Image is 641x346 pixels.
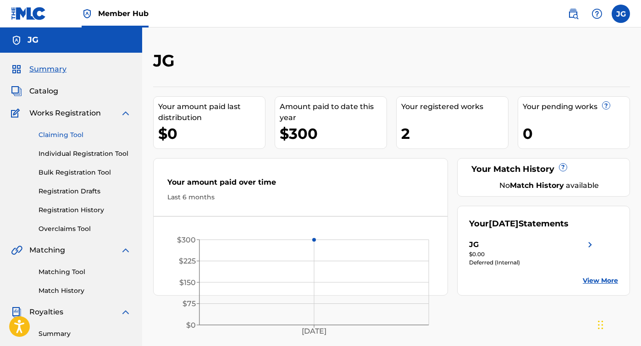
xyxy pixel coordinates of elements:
a: Registration History [39,205,131,215]
a: Matching Tool [39,267,131,277]
div: 0 [523,123,630,144]
img: expand [120,307,131,318]
img: Matching [11,245,22,256]
div: Help [588,5,606,23]
div: Your registered works [401,101,508,112]
a: Individual Registration Tool [39,149,131,159]
img: help [591,8,602,19]
tspan: $75 [182,299,196,308]
strong: Match History [510,181,564,190]
div: JG [469,239,479,250]
tspan: [DATE] [302,327,326,336]
div: 2 [401,123,508,144]
img: Royalties [11,307,22,318]
span: Summary [29,64,66,75]
a: Overclaims Tool [39,224,131,234]
img: MLC Logo [11,7,46,20]
span: Member Hub [98,8,149,19]
div: Last 6 months [167,192,434,202]
a: Claiming Tool [39,130,131,140]
a: CatalogCatalog [11,86,58,97]
span: Works Registration [29,108,101,119]
a: SummarySummary [11,64,66,75]
tspan: $0 [186,321,196,330]
div: Your pending works [523,101,630,112]
h5: JG [28,35,39,45]
a: Public Search [564,5,582,23]
h2: JG [153,50,179,71]
div: Drag [598,311,603,339]
span: ? [559,164,567,171]
tspan: $225 [179,257,196,265]
span: Royalties [29,307,63,318]
a: Bulk Registration Tool [39,168,131,177]
a: JGright chevron icon$0.00Deferred (Internal) [469,239,596,267]
img: expand [120,108,131,119]
div: Your amount paid over time [167,177,434,192]
span: ? [602,102,610,109]
a: Match History [39,286,131,296]
img: Catalog [11,86,22,97]
img: Summary [11,64,22,75]
iframe: Chat Widget [595,302,641,346]
tspan: $150 [179,278,196,287]
div: $0 [158,123,265,144]
div: Deferred (Internal) [469,258,596,267]
div: $0.00 [469,250,596,258]
img: search [568,8,579,19]
div: Your Statements [469,218,569,230]
div: Your amount paid last distribution [158,101,265,123]
div: $300 [280,123,387,144]
div: User Menu [612,5,630,23]
img: expand [120,245,131,256]
span: Matching [29,245,65,256]
a: Summary [39,329,131,339]
a: Registration Drafts [39,187,131,196]
tspan: $300 [177,236,196,244]
img: Works Registration [11,108,23,119]
div: Your Match History [469,163,619,176]
div: Amount paid to date this year [280,101,387,123]
img: right chevron icon [585,239,596,250]
img: Accounts [11,35,22,46]
span: [DATE] [489,219,519,229]
img: Top Rightsholder [82,8,93,19]
span: Catalog [29,86,58,97]
a: View More [583,276,618,286]
div: No available [481,180,619,191]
